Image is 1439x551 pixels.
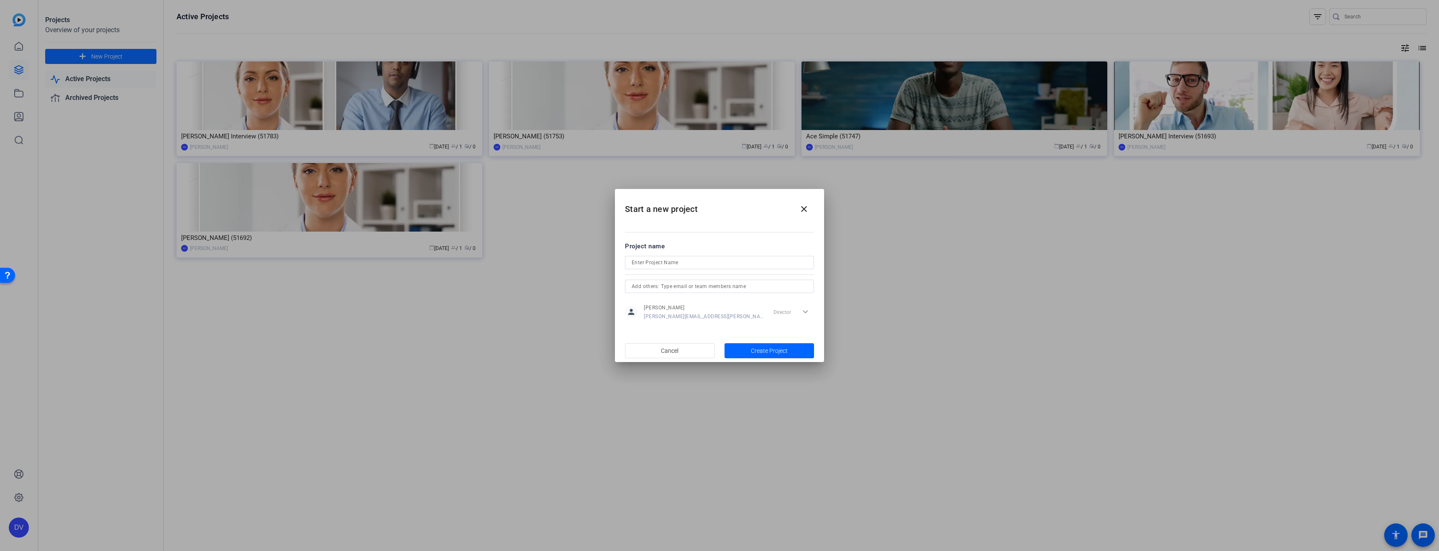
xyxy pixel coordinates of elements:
mat-icon: close [799,204,809,214]
input: Add others: Type email or team members name [632,281,807,291]
h2: Start a new project [615,189,824,223]
span: [PERSON_NAME] [644,304,764,311]
input: Enter Project Name [632,258,807,268]
mat-icon: person [625,306,638,318]
span: Create Project [751,347,788,355]
button: Cancel [625,343,715,358]
button: Create Project [725,343,814,358]
span: [PERSON_NAME][EMAIL_ADDRESS][PERSON_NAME][DOMAIN_NAME] [644,313,764,320]
span: Cancel [661,343,679,359]
div: Project name [625,242,814,251]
